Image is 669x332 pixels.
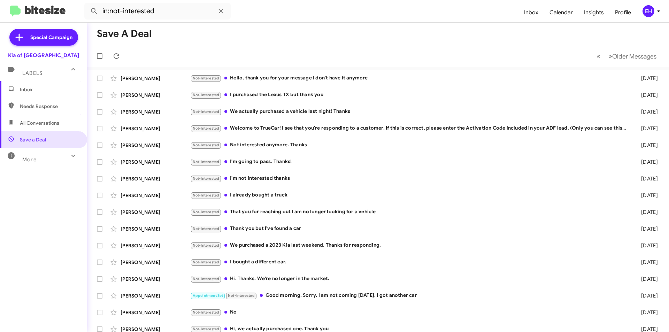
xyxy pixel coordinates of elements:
div: I purchased the Lexus TX but thank you [190,91,630,99]
div: Thank you but I've found a car [190,225,630,233]
div: [DATE] [630,142,663,149]
div: [DATE] [630,108,663,115]
div: Kia of [GEOGRAPHIC_DATA] [8,52,79,59]
div: [DATE] [630,309,663,316]
div: [PERSON_NAME] [121,92,190,99]
span: Older Messages [612,53,656,60]
button: EH [637,5,661,17]
div: [DATE] [630,292,663,299]
span: Not-Interested [193,327,220,331]
div: [PERSON_NAME] [121,259,190,266]
div: [DATE] [630,192,663,199]
span: Not-Interested [193,76,220,80]
div: [PERSON_NAME] [121,309,190,316]
nav: Page navigation example [593,49,661,63]
div: [PERSON_NAME] [121,192,190,199]
div: We purchased a 2023 Kia last weekend. Thanks for responding. [190,241,630,249]
span: Not-Interested [193,226,220,231]
div: [PERSON_NAME] [121,75,190,82]
span: Not-Interested [193,310,220,315]
div: [PERSON_NAME] [121,175,190,182]
div: [DATE] [630,276,663,283]
div: Welcome to TrueCar! I see that you're responding to a customer. If this is correct, please enter ... [190,124,630,132]
span: Save a Deal [20,136,46,143]
a: Insights [578,2,609,23]
div: [DATE] [630,159,663,165]
div: [DATE] [630,242,663,249]
div: No [190,308,630,316]
span: More [22,156,37,163]
div: That you for reaching out I am no longer looking for a vehicle [190,208,630,216]
div: [PERSON_NAME] [121,108,190,115]
div: [DATE] [630,92,663,99]
span: All Conversations [20,119,59,126]
button: Previous [592,49,605,63]
span: Labels [22,70,43,76]
div: [DATE] [630,225,663,232]
span: Inbox [20,86,79,93]
span: Appointment Set [193,293,223,298]
div: [DATE] [630,175,663,182]
a: Inbox [518,2,544,23]
h1: Save a Deal [97,28,152,39]
a: Special Campaign [9,29,78,46]
span: Not-Interested [193,160,220,164]
div: Hello, thank you for your message I don't have it anymore [190,74,630,82]
div: [PERSON_NAME] [121,125,190,132]
span: Not-Interested [193,243,220,248]
div: [PERSON_NAME] [121,242,190,249]
div: We actually purchased a vehicle last night! Thanks [190,108,630,116]
div: Good morning. Sorry, I am not coming [DATE]. I got another car [190,292,630,300]
div: [PERSON_NAME] [121,225,190,232]
div: [PERSON_NAME] [121,209,190,216]
div: [DATE] [630,209,663,216]
span: Not-Interested [193,277,220,281]
span: Not-Interested [193,143,220,147]
div: EH [643,5,654,17]
span: Needs Response [20,103,79,110]
span: Not-Interested [193,109,220,114]
div: I'm going to pass. Thanks! [190,158,630,166]
div: Hi. Thanks. We're no longer in the market. [190,275,630,283]
div: Not interested anymore. Thanks [190,141,630,149]
div: [DATE] [630,259,663,266]
div: [PERSON_NAME] [121,142,190,149]
span: Not-Interested [193,193,220,198]
span: Not-Interested [193,93,220,97]
div: [PERSON_NAME] [121,159,190,165]
a: Profile [609,2,637,23]
span: Not-Interested [193,210,220,214]
span: Not-Interested [193,260,220,264]
input: Search [84,3,231,20]
span: » [608,52,612,61]
span: « [597,52,600,61]
div: [PERSON_NAME] [121,276,190,283]
div: [DATE] [630,125,663,132]
div: I'm not interested thanks [190,175,630,183]
span: Not-Interested [228,293,255,298]
span: Special Campaign [30,34,72,41]
span: Not-Interested [193,126,220,131]
a: Calendar [544,2,578,23]
div: I already bought a truck [190,191,630,199]
span: Not-Interested [193,176,220,181]
div: [PERSON_NAME] [121,292,190,299]
div: [DATE] [630,75,663,82]
button: Next [604,49,661,63]
div: I bought a different car. [190,258,630,266]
